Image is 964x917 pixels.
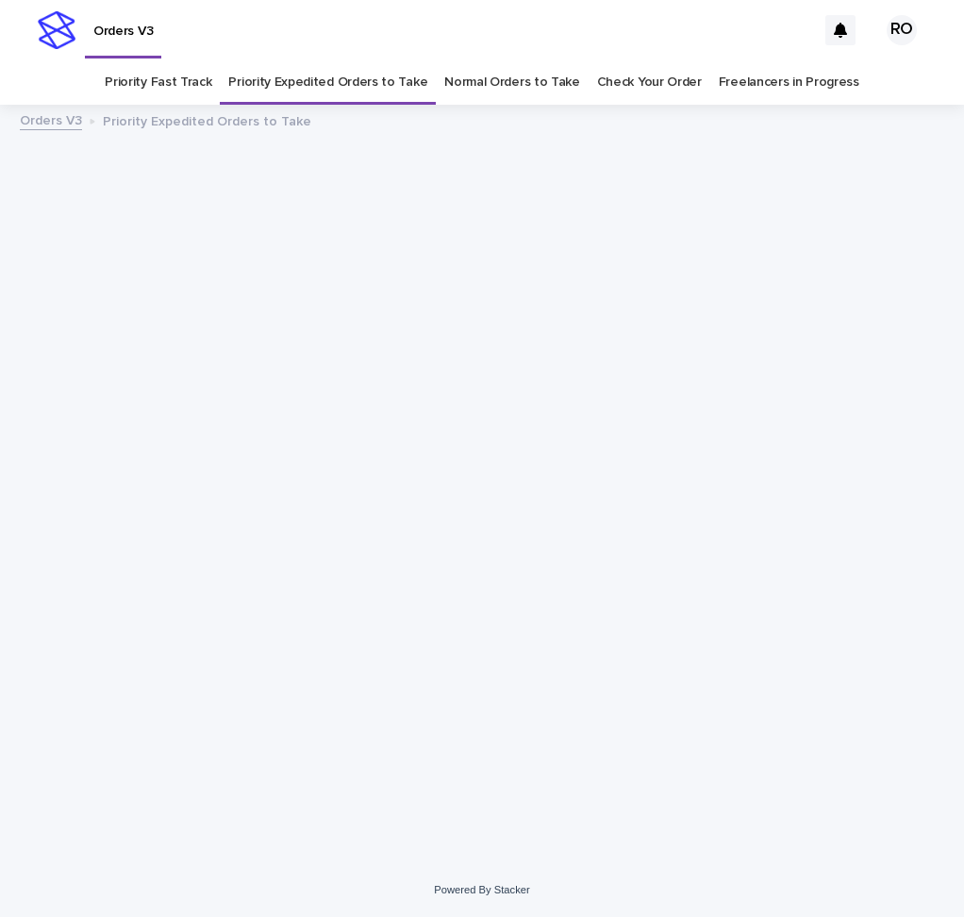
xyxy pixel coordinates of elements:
[597,60,702,105] a: Check Your Order
[887,15,917,45] div: RO
[444,60,580,105] a: Normal Orders to Take
[38,11,75,49] img: stacker-logo-s-only.png
[434,884,529,895] a: Powered By Stacker
[103,109,311,130] p: Priority Expedited Orders to Take
[228,60,427,105] a: Priority Expedited Orders to Take
[719,60,859,105] a: Freelancers in Progress
[20,108,82,130] a: Orders V3
[105,60,211,105] a: Priority Fast Track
